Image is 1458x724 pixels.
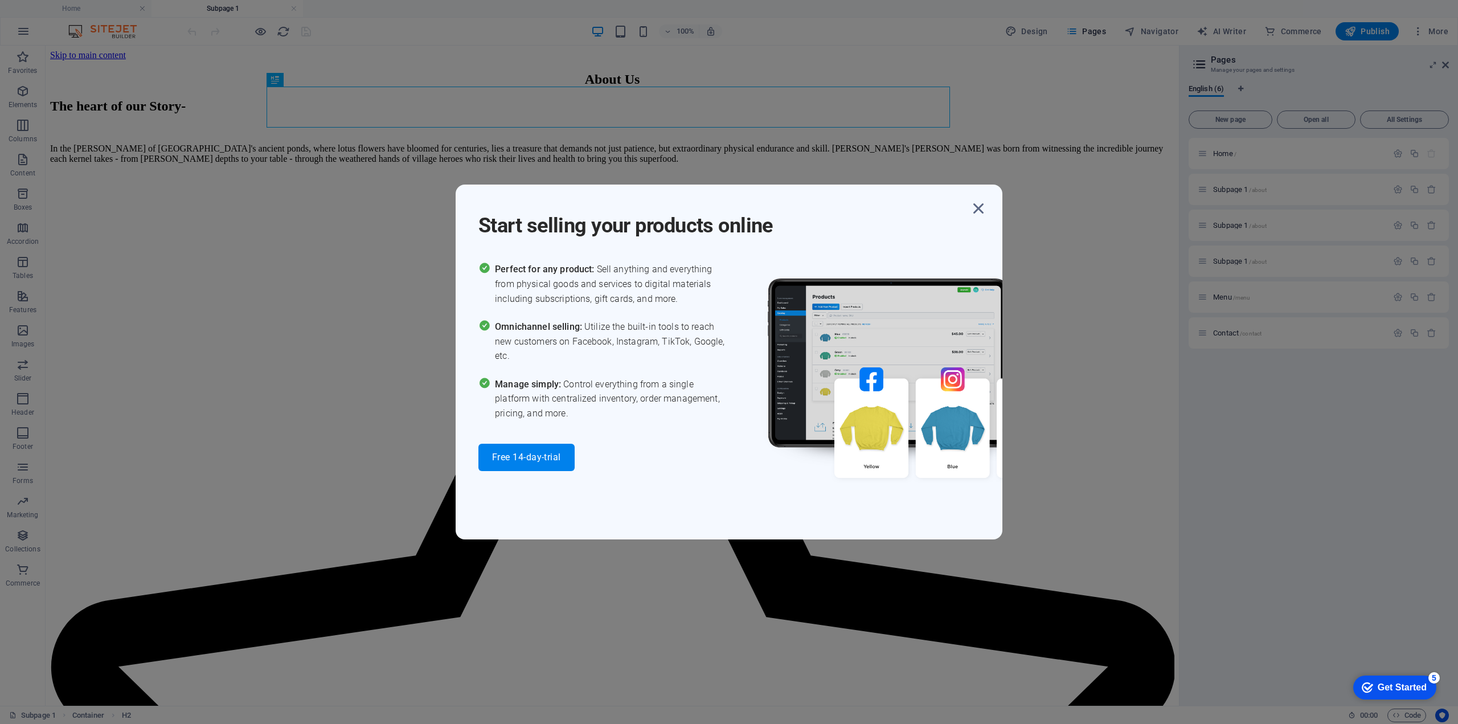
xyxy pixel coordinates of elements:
[492,453,561,462] span: Free 14-day-trial
[84,2,96,14] div: 5
[749,262,1091,511] img: promo_image.png
[495,262,729,306] span: Sell anything and everything from physical goods and services to digital materials including subs...
[495,321,584,332] span: Omnichannel selling:
[34,13,83,23] div: Get Started
[478,198,968,239] h1: Start selling your products online
[478,444,575,471] button: Free 14-day-trial
[495,379,563,390] span: Manage simply:
[495,320,729,363] span: Utilize the built-in tools to reach new customers on Facebook, Instagram, TikTok, Google, etc.
[5,5,80,14] a: Skip to main content
[495,264,596,275] span: Perfect for any product:
[9,6,92,30] div: Get Started 5 items remaining, 0% complete
[495,377,729,421] span: Control everything from a single platform with centralized inventory, order management, pricing, ...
